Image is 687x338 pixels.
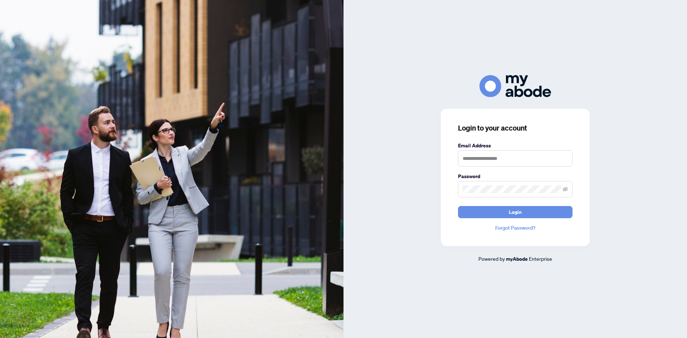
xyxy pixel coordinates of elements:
button: Login [458,206,572,218]
span: Powered by [478,255,505,262]
span: Login [509,206,522,218]
span: Enterprise [529,255,552,262]
label: Password [458,172,572,180]
a: myAbode [506,255,528,263]
a: Forgot Password? [458,224,572,232]
label: Email Address [458,142,572,150]
span: eye-invisible [563,187,568,192]
h3: Login to your account [458,123,572,133]
img: ma-logo [479,75,551,97]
